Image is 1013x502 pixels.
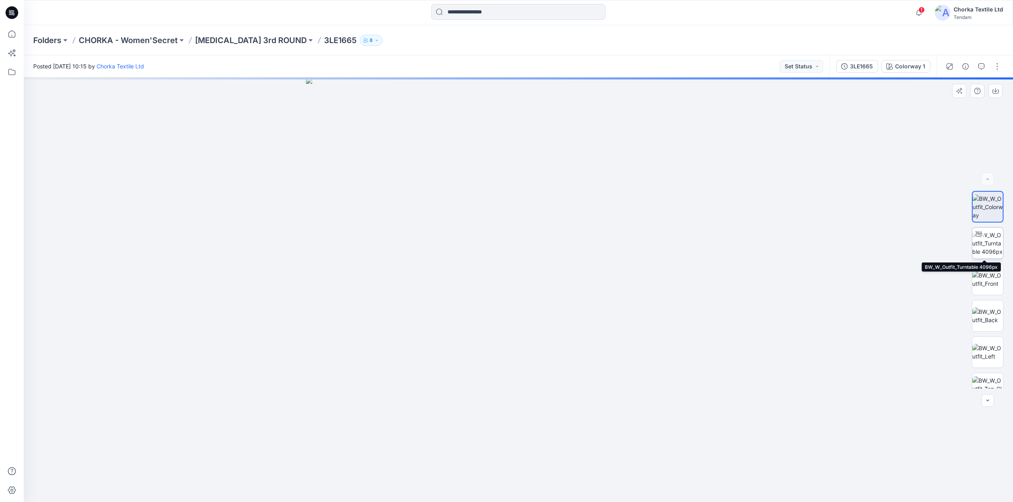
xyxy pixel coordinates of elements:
div: Colorway 1 [895,62,925,71]
img: BW_W_Outfit_Front [972,271,1003,288]
img: BW_W_Outfit_Turntable 4096px [972,231,1003,256]
div: Chorka Textile Ltd [954,5,1003,14]
a: [MEDICAL_DATA] 3rd ROUND [195,35,307,46]
p: 3LE1665 [324,35,357,46]
button: 8 [360,35,383,46]
button: 3LE1665 [836,60,878,73]
p: 8 [370,36,373,45]
button: Colorway 1 [881,60,930,73]
button: Details [959,60,972,73]
div: 3LE1665 [850,62,873,71]
span: 1 [918,7,925,13]
a: Chorka Textile Ltd [97,63,144,70]
img: BW_W_Outfit_Colorway [973,194,1003,219]
div: Tendam [954,14,1003,20]
img: BW_W_Outfit_Top_CloseUp [972,376,1003,401]
img: avatar [935,5,950,21]
img: BW_W_Outfit_Left [972,344,1003,360]
a: CHORKA - Women'Secret [79,35,178,46]
a: Folders [33,35,61,46]
span: Posted [DATE] 10:15 by [33,62,144,70]
img: BW_W_Outfit_Back [972,308,1003,324]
